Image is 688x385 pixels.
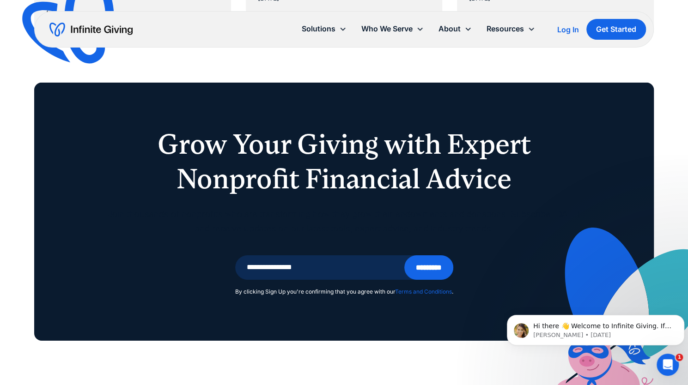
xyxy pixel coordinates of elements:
[557,24,579,35] a: Log In
[676,354,683,361] span: 1
[586,19,646,40] a: Get Started
[557,26,579,33] div: Log In
[487,23,524,35] div: Resources
[479,19,542,39] div: Resources
[431,19,479,39] div: About
[235,255,453,297] form: Email Form
[108,127,581,196] h1: Grow Your Giving with Expert Nonprofit Financial Advice
[49,22,133,37] a: home
[302,23,335,35] div: Solutions
[108,207,581,235] p: Join thousands of nonprofits who are transforming how they grow their endowments and donations. S...
[657,354,679,376] iframe: Intercom live chat
[294,19,354,39] div: Solutions
[235,287,453,296] div: By clicking Sign Up you're confirming that you agree with our .
[354,19,431,39] div: Who We Serve
[503,295,688,360] iframe: Intercom notifications message
[438,23,461,35] div: About
[361,23,413,35] div: Who We Serve
[395,288,452,295] a: Terms and Conditions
